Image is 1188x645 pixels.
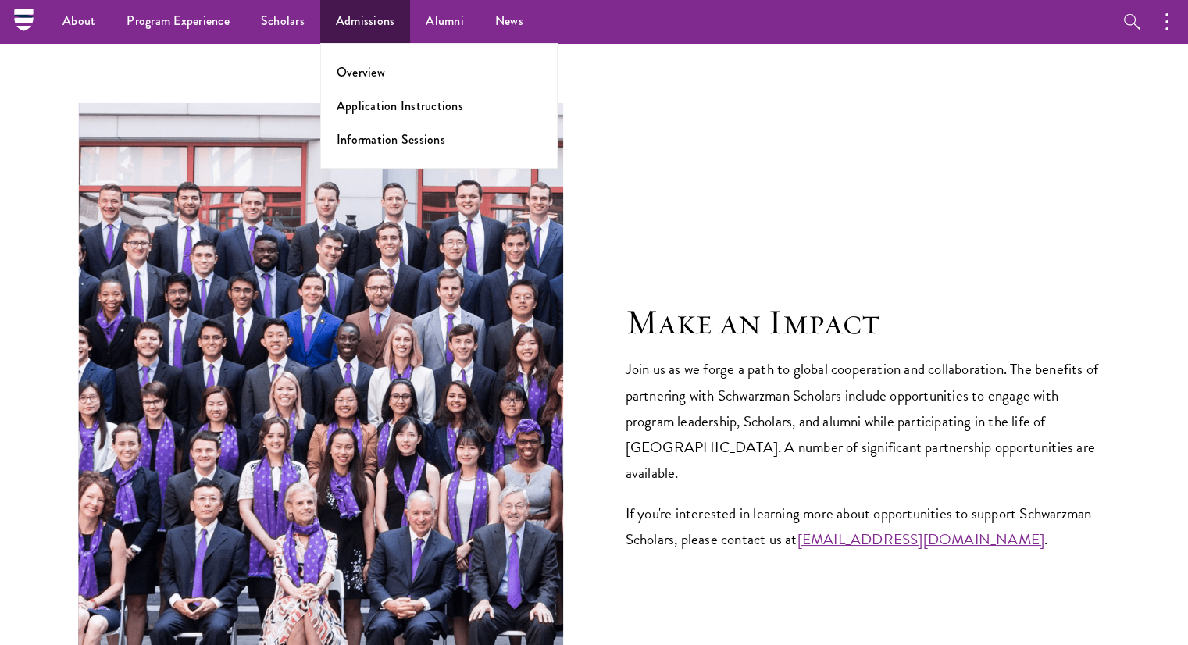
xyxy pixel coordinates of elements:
[626,501,1111,552] p: If you're interested in learning more about opportunities to support Schwarzman Scholars, please ...
[337,63,385,81] a: Overview
[337,97,463,115] a: Application Instructions
[626,356,1111,485] p: Join us as we forge a path to global cooperation and collaboration. The benefits of partnering wi...
[797,528,1045,551] a: [EMAIL_ADDRESS][DOMAIN_NAME]
[626,301,1111,344] h3: Make an Impact
[337,130,445,148] a: Information Sessions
